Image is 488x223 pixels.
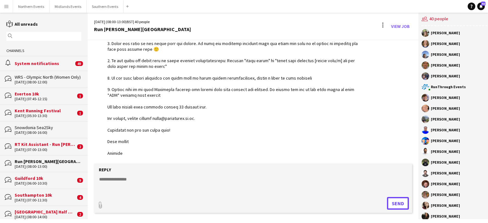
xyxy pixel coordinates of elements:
[15,108,76,114] div: Kent Running Festival
[77,178,83,183] span: 9
[6,21,38,27] a: All unreads
[127,19,133,24] span: BST
[15,198,76,202] div: [DATE] (07:00-11:30)
[431,96,460,100] div: [PERSON_NAME]
[13,0,50,13] button: Northern Events
[15,164,81,169] div: [DATE] (08:00-13:00)
[431,171,460,175] div: [PERSON_NAME]
[431,161,460,164] div: [PERSON_NAME]
[477,3,485,10] a: 92
[15,80,81,84] div: [DATE] (08:00-12:00)
[15,209,76,215] div: [GEOGRAPHIC_DATA] Half Marathon
[15,175,76,181] div: Guildford 10k
[431,139,460,143] div: [PERSON_NAME]
[431,74,460,78] div: [PERSON_NAME]
[15,91,76,97] div: Everton 10k
[431,85,466,89] div: RunThrough Events
[431,31,460,35] div: [PERSON_NAME]
[15,74,81,80] div: WRS - Olympic North (Women Only)
[15,148,76,152] div: [DATE] (07:00-13:00)
[431,117,460,121] div: [PERSON_NAME]
[15,215,76,219] div: [DATE] (08:00-14:00)
[15,97,76,101] div: [DATE] (07:45-12:15)
[15,114,76,118] div: [DATE] (05:30-13:30)
[431,182,460,186] div: [PERSON_NAME]
[94,26,191,32] div: Run [PERSON_NAME][GEOGRAPHIC_DATA]
[15,159,81,164] div: Run [PERSON_NAME][GEOGRAPHIC_DATA]
[389,21,412,31] a: View Job
[431,107,460,110] div: [PERSON_NAME]
[50,0,87,13] button: Midlands Events
[431,63,460,67] div: [PERSON_NAME]
[431,150,460,154] div: [PERSON_NAME]
[15,125,81,130] div: Snowdonia Sea2Sky
[77,212,83,217] span: 2
[15,181,76,186] div: [DATE] (06:00-10:30)
[431,53,460,56] div: [PERSON_NAME]
[15,130,81,135] div: [DATE] (08:00-16:00)
[431,193,460,197] div: [PERSON_NAME]
[77,111,83,115] span: 1
[481,2,485,6] span: 92
[75,61,83,66] span: 49
[87,0,124,13] button: Southern Events
[387,197,409,210] button: Send
[431,42,460,46] div: [PERSON_NAME]
[77,144,83,149] span: 2
[15,61,74,66] div: System notifications
[15,141,76,147] div: RT Kit Assistant - Run [PERSON_NAME][GEOGRAPHIC_DATA]
[77,94,83,98] span: 1
[94,19,191,25] div: [DATE] (08:00-13:00) | 40 people
[431,128,460,132] div: [PERSON_NAME]
[99,167,111,173] label: Reply
[77,195,83,200] span: 4
[431,204,460,207] div: [PERSON_NAME]
[15,192,76,198] div: Southampton 10k
[422,13,487,26] div: 40 people
[431,214,460,218] div: [PERSON_NAME]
